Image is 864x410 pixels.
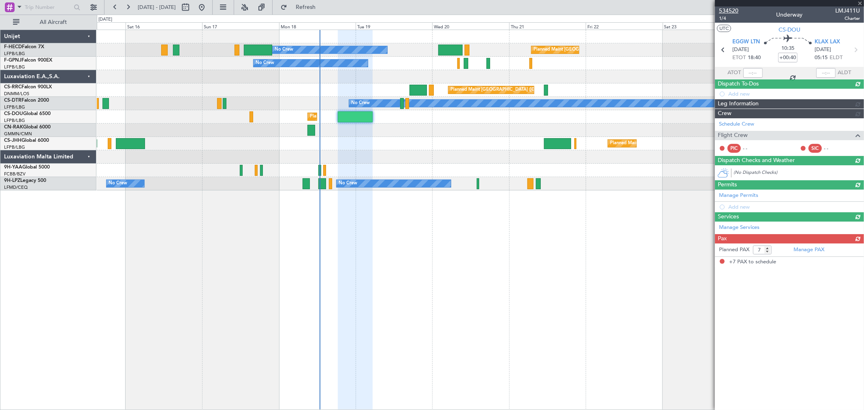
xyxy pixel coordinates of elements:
[4,125,51,130] a: CN-RAKGlobal 6000
[4,104,25,110] a: LFPB/LBG
[777,11,803,19] div: Underway
[4,45,22,49] span: F-HECD
[432,22,509,30] div: Wed 20
[289,4,323,10] span: Refresh
[21,19,85,25] span: All Aircraft
[781,45,794,53] span: 10:35
[256,57,274,69] div: No Crew
[126,22,202,30] div: Sat 16
[4,98,49,103] a: CS-DTRFalcon 2000
[4,144,25,150] a: LFPB/LBG
[733,54,746,62] span: ETOT
[4,45,44,49] a: F-HECDFalcon 7X
[815,54,828,62] span: 05:15
[4,85,52,90] a: CS-RRCFalcon 900LX
[4,64,25,70] a: LFPB/LBG
[138,4,176,11] span: [DATE] - [DATE]
[4,111,51,116] a: CS-DOUGlobal 6500
[533,44,661,56] div: Planned Maint [GEOGRAPHIC_DATA] ([GEOGRAPHIC_DATA])
[4,178,46,183] a: 9H-LPZLegacy 500
[4,85,21,90] span: CS-RRC
[815,38,840,46] span: KLAX LAX
[4,58,52,63] a: F-GPNJFalcon 900EX
[4,184,28,190] a: LFMD/CEQ
[815,46,831,54] span: [DATE]
[339,177,357,190] div: No Crew
[830,54,843,62] span: ELDT
[310,111,437,123] div: Planned Maint [GEOGRAPHIC_DATA] ([GEOGRAPHIC_DATA])
[9,16,88,29] button: All Aircraft
[25,1,71,13] input: Trip Number
[275,44,293,56] div: No Crew
[4,138,49,143] a: CS-JHHGlobal 6000
[4,171,26,177] a: FCBB/BZV
[279,22,356,30] div: Mon 18
[450,84,578,96] div: Planned Maint [GEOGRAPHIC_DATA] ([GEOGRAPHIC_DATA])
[728,69,741,77] span: ATOT
[719,6,738,15] span: 534520
[733,46,749,54] span: [DATE]
[4,91,29,97] a: DNMM/LOS
[779,26,800,34] span: CS-DOU
[838,69,851,77] span: ALDT
[4,58,21,63] span: F-GPNJ
[4,51,25,57] a: LFPB/LBG
[4,125,23,130] span: CN-RAK
[4,111,23,116] span: CS-DOU
[748,54,761,62] span: 18:40
[663,22,739,30] div: Sat 23
[4,98,21,103] span: CS-DTR
[356,22,432,30] div: Tue 19
[109,177,127,190] div: No Crew
[4,117,25,124] a: LFPB/LBG
[202,22,279,30] div: Sun 17
[509,22,586,30] div: Thu 21
[277,1,325,14] button: Refresh
[733,38,760,46] span: EGGW LTN
[4,165,50,170] a: 9H-YAAGlobal 5000
[4,178,20,183] span: 9H-LPZ
[98,16,112,23] div: [DATE]
[4,165,22,170] span: 9H-YAA
[835,6,860,15] span: LMJ411U
[351,97,370,109] div: No Crew
[835,15,860,22] span: Charter
[610,137,738,149] div: Planned Maint [GEOGRAPHIC_DATA] ([GEOGRAPHIC_DATA])
[4,131,32,137] a: GMMN/CMN
[4,138,21,143] span: CS-JHH
[586,22,662,30] div: Fri 22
